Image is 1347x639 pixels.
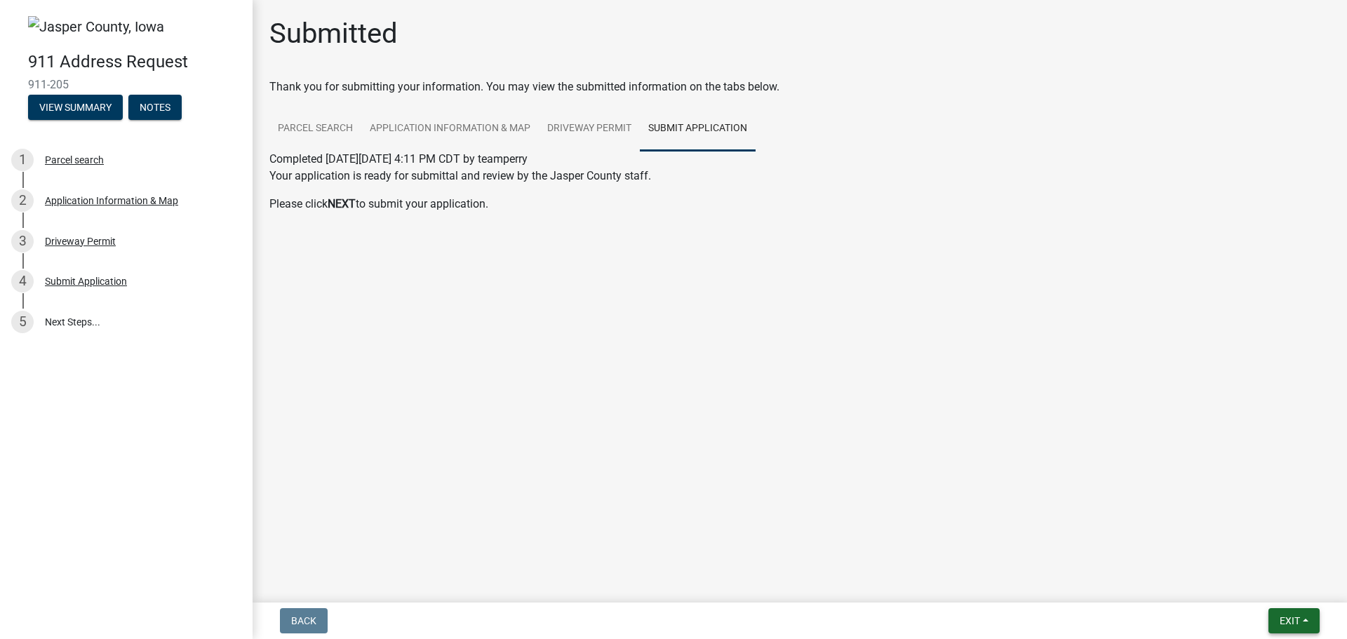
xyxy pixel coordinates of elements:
[269,152,528,166] span: Completed [DATE][DATE] 4:11 PM CDT by teamperry
[11,189,34,212] div: 2
[28,102,123,114] wm-modal-confirm: Summary
[640,107,756,152] a: Submit Application
[11,230,34,253] div: 3
[45,196,178,206] div: Application Information & Map
[45,236,116,246] div: Driveway Permit
[45,155,104,165] div: Parcel search
[1268,608,1320,633] button: Exit
[269,107,361,152] a: Parcel search
[269,17,398,51] h1: Submitted
[280,608,328,633] button: Back
[269,168,1330,184] p: Your application is ready for submittal and review by the Jasper County staff.
[539,107,640,152] a: Driveway Permit
[28,16,164,37] img: Jasper County, Iowa
[28,95,123,120] button: View Summary
[128,95,182,120] button: Notes
[328,197,356,210] strong: NEXT
[11,270,34,292] div: 4
[11,311,34,333] div: 5
[28,78,224,91] span: 911-205
[269,79,1330,95] div: Thank you for submitting your information. You may view the submitted information on the tabs below.
[1280,615,1300,626] span: Exit
[269,196,1330,213] p: Please click to submit your application.
[128,102,182,114] wm-modal-confirm: Notes
[11,149,34,171] div: 1
[361,107,539,152] a: Application Information & Map
[291,615,316,626] span: Back
[28,52,241,72] h4: 911 Address Request
[45,276,127,286] div: Submit Application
